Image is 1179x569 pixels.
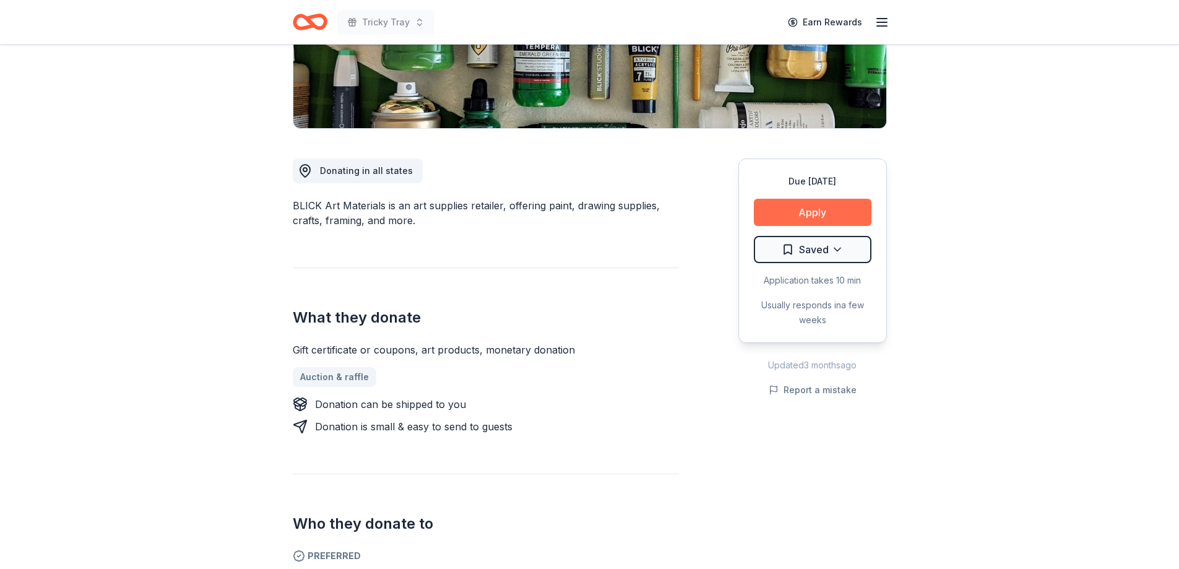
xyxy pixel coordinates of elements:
span: Donating in all states [320,165,413,176]
div: Donation can be shipped to you [315,397,466,412]
button: Apply [754,199,871,226]
div: Updated 3 months ago [738,358,887,373]
div: Usually responds in a few weeks [754,298,871,328]
h2: What they donate [293,308,679,328]
div: BLICK Art Materials is an art supplies retailer, offering paint, drawing supplies, crafts, framin... [293,198,679,228]
a: Auction & raffle [293,367,376,387]
div: Donation is small & easy to send to guests [315,419,512,434]
div: Application takes 10 min [754,273,871,288]
a: Earn Rewards [780,11,870,33]
span: Preferred [293,549,679,563]
div: Gift certificate or coupons, art products, monetary donation [293,342,679,357]
button: Tricky Tray [337,10,434,35]
button: Report a mistake [769,383,857,397]
span: Tricky Tray [362,15,410,30]
h2: Who they donate to [293,514,679,534]
a: Home [293,7,327,37]
span: Saved [799,241,829,258]
div: Due [DATE] [754,174,871,189]
button: Saved [754,236,871,263]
